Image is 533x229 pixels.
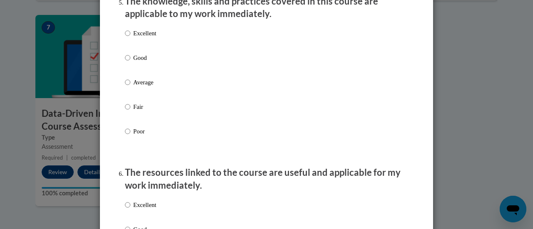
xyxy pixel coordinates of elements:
p: Excellent [133,29,156,38]
p: Excellent [133,200,156,209]
input: Excellent [125,29,130,38]
p: Good [133,53,156,62]
input: Fair [125,102,130,111]
p: Average [133,78,156,87]
input: Poor [125,127,130,136]
input: Average [125,78,130,87]
input: Excellent [125,200,130,209]
p: The resources linked to the course are useful and applicable for my work immediately. [125,166,408,192]
p: Poor [133,127,156,136]
p: Fair [133,102,156,111]
input: Good [125,53,130,62]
